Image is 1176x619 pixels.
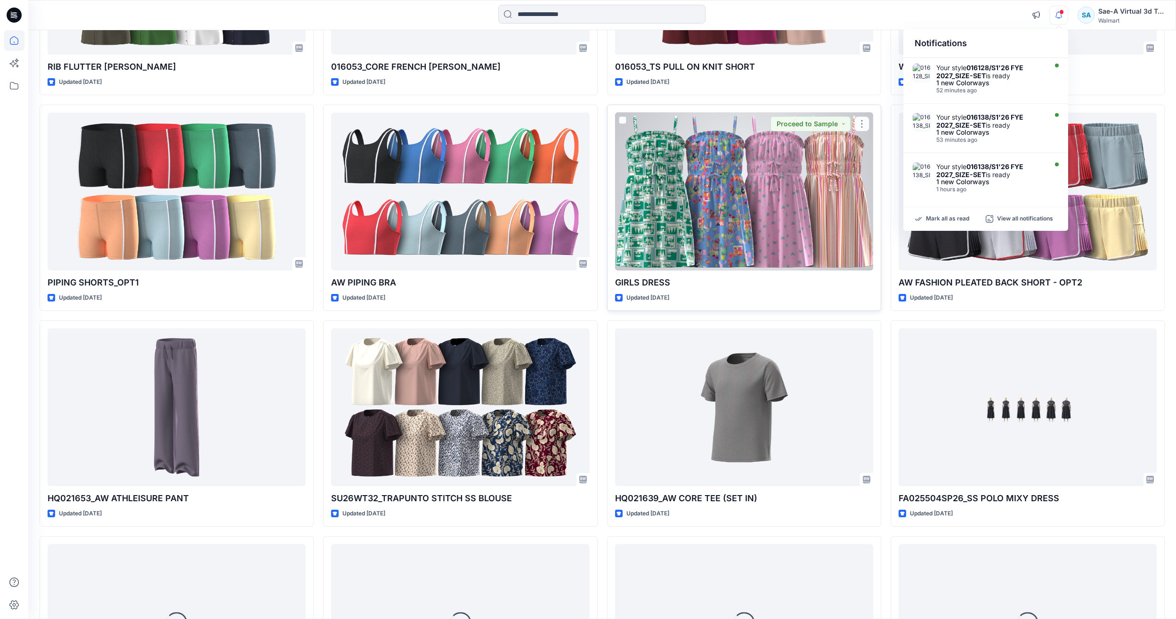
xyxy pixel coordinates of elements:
[59,509,102,519] p: Updated [DATE]
[899,113,1157,270] a: AW FASHION PLEATED BACK SHORT - OPT2
[936,87,1045,94] div: Thursday, August 21, 2025 06:30
[342,509,385,519] p: Updated [DATE]
[936,80,1045,86] div: 1 new Colorways
[331,113,589,270] a: AW PIPING BRA
[48,492,306,505] p: HQ021653_AW ATHLEISURE PANT
[936,163,1023,179] strong: 016138/S1'26 FYE 2027_SIZE-SET
[936,163,1045,179] div: Your style is ready
[936,129,1045,136] div: 1 new Colorways
[615,276,873,289] p: GIRLS DRESS
[936,113,1023,129] strong: 016138/S1'26 FYE 2027_SIZE-SET
[48,113,306,270] a: PIPING SHORTS_OPT1
[899,492,1157,505] p: FA025504SP26_SS POLO MIXY DRESS
[342,293,385,303] p: Updated [DATE]
[913,113,932,132] img: 016138_SIZE-SET_TS PUFF SLV FLEECE SAEA 081925
[899,60,1157,73] p: WN FASHION SEPARATES TOP
[1078,7,1095,24] div: SA
[936,137,1045,143] div: Thursday, August 21, 2025 06:29
[903,29,1068,58] div: Notifications
[615,492,873,505] p: HQ021639_AW CORE TEE (SET IN)
[59,293,102,303] p: Updated [DATE]
[910,293,953,303] p: Updated [DATE]
[936,64,1045,80] div: Your style is ready
[626,77,669,87] p: Updated [DATE]
[331,328,589,486] a: SU26WT32_TRAPUNTO STITCH SS BLOUSE
[936,179,1045,185] div: 1 new Colorways
[48,276,306,289] p: PIPING SHORTS_OPT1
[1098,17,1164,24] div: Walmart
[936,113,1045,129] div: Your style is ready
[48,328,306,486] a: HQ021653_AW ATHLEISURE PANT
[331,276,589,289] p: AW PIPING BRA
[936,186,1045,193] div: Thursday, August 21, 2025 06:16
[936,64,1023,80] strong: 016128/S1'26 FYE 2027_SIZE-SET
[626,509,669,519] p: Updated [DATE]
[913,64,932,82] img: 016128_SIZE SET_REV_LS SQUARE NECK TOP
[913,163,932,181] img: 016138_SIZE-SET_TS PUFF SLV FLEECE SAEA 081925
[899,276,1157,289] p: AW FASHION PLEATED BACK SHORT - OPT2
[615,328,873,486] a: HQ021639_AW CORE TEE (SET IN)
[1098,6,1164,17] div: Sae-A Virtual 3d Team
[910,509,953,519] p: Updated [DATE]
[926,215,969,223] p: Mark all as read
[331,60,589,73] p: 016053_CORE FRENCH [PERSON_NAME]
[48,60,306,73] p: RIB FLUTTER [PERSON_NAME]
[997,215,1053,223] p: View all notifications
[626,293,669,303] p: Updated [DATE]
[342,77,385,87] p: Updated [DATE]
[331,492,589,505] p: SU26WT32_TRAPUNTO STITCH SS BLOUSE
[615,60,873,73] p: 016053_TS PULL ON KNIT SHORT
[615,113,873,270] a: GIRLS DRESS
[59,77,102,87] p: Updated [DATE]
[899,328,1157,486] a: FA025504SP26_SS POLO MIXY DRESS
